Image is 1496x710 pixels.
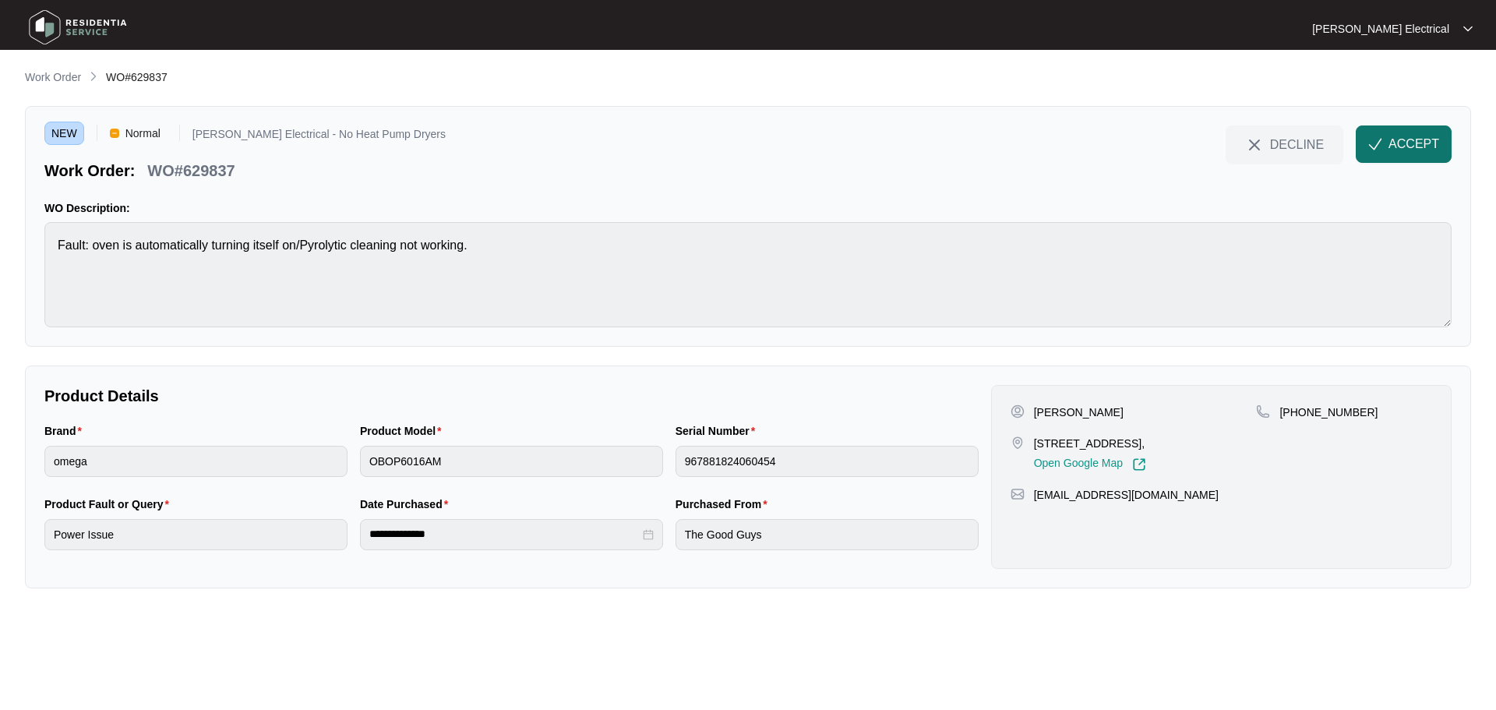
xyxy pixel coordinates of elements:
label: Product Fault or Query [44,496,175,512]
img: chevron-right [87,70,100,83]
p: Work Order: [44,160,135,182]
img: close-Icon [1245,136,1264,154]
input: Purchased From [676,519,979,550]
input: Product Model [360,446,663,477]
img: map-pin [1011,436,1025,450]
input: Serial Number [676,446,979,477]
img: map-pin [1011,487,1025,501]
span: NEW [44,122,84,145]
img: check-Icon [1368,137,1382,151]
span: Normal [119,122,167,145]
input: Brand [44,446,348,477]
p: [STREET_ADDRESS], [1034,436,1146,451]
p: Work Order [25,69,81,85]
input: Product Fault or Query [44,519,348,550]
span: ACCEPT [1388,135,1439,154]
label: Brand [44,423,88,439]
button: check-IconACCEPT [1356,125,1452,163]
p: WO#629837 [147,160,235,182]
label: Purchased From [676,496,774,512]
img: Link-External [1132,457,1146,472]
label: Serial Number [676,423,761,439]
span: WO#629837 [106,71,168,83]
p: [EMAIL_ADDRESS][DOMAIN_NAME] [1034,487,1219,503]
p: [PERSON_NAME] [1034,404,1124,420]
p: [PERSON_NAME] Electrical - No Heat Pump Dryers [192,129,446,145]
span: DECLINE [1270,136,1324,153]
p: [PHONE_NUMBER] [1279,404,1378,420]
img: dropdown arrow [1463,25,1473,33]
img: map-pin [1256,404,1270,419]
input: Date Purchased [369,526,640,542]
a: Work Order [22,69,84,87]
label: Product Model [360,423,448,439]
textarea: Fault: oven is automatically turning itself on/Pyrolytic cleaning not working. [44,222,1452,327]
img: user-pin [1011,404,1025,419]
a: Open Google Map [1034,457,1146,472]
p: [PERSON_NAME] Electrical [1312,21,1449,37]
button: close-IconDECLINE [1226,125,1343,163]
img: residentia service logo [23,4,132,51]
img: Vercel Logo [110,129,119,138]
p: WO Description: [44,200,1452,216]
p: Product Details [44,385,979,407]
label: Date Purchased [360,496,454,512]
